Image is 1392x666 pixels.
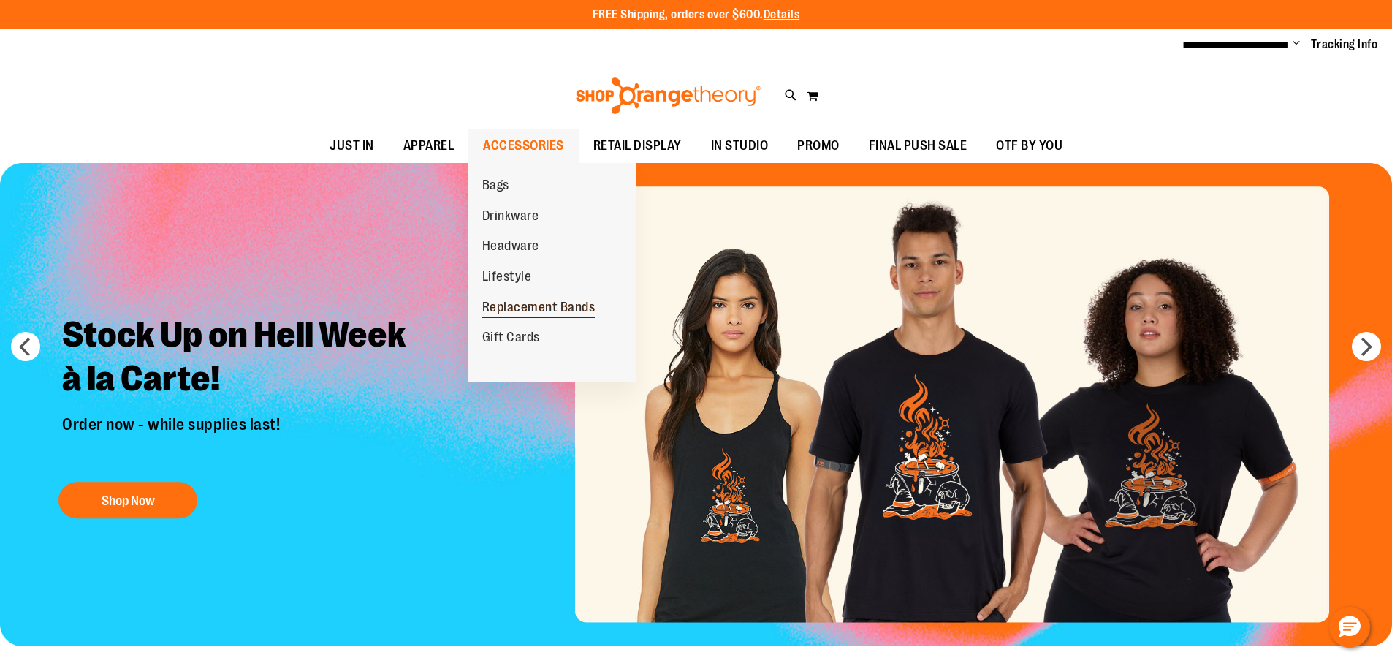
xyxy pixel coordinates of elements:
span: JUST IN [330,129,374,162]
a: Drinkware [468,201,554,232]
span: RETAIL DISPLAY [593,129,682,162]
button: next [1352,332,1381,361]
a: Tracking Info [1311,37,1378,53]
span: Bags [482,178,509,196]
a: RETAIL DISPLAY [579,129,696,163]
a: APPAREL [389,129,469,163]
a: Lifestyle [468,262,547,292]
a: Replacement Bands [468,292,610,323]
a: Bags [468,170,524,201]
span: IN STUDIO [711,129,769,162]
span: OTF BY YOU [996,129,1062,162]
a: Stock Up on Hell Week à la Carte! Order now - while supplies last! Shop Now [51,302,432,526]
p: Order now - while supplies last! [51,415,432,467]
button: Account menu [1293,37,1300,52]
button: Hello, have a question? Let’s chat. [1329,607,1370,648]
span: PROMO [797,129,840,162]
a: OTF BY YOU [981,129,1077,163]
span: Drinkware [482,208,539,227]
h2: Stock Up on Hell Week à la Carte! [51,302,432,415]
button: prev [11,332,40,361]
a: JUST IN [315,129,389,163]
span: Headware [482,238,539,257]
span: Gift Cards [482,330,540,348]
a: PROMO [783,129,854,163]
span: ACCESSORIES [483,129,564,162]
span: Replacement Bands [482,300,596,318]
p: FREE Shipping, orders over $600. [593,7,800,23]
ul: ACCESSORIES [468,163,636,382]
span: Lifestyle [482,269,532,287]
span: FINAL PUSH SALE [869,129,967,162]
a: ACCESSORIES [468,129,579,163]
a: Gift Cards [468,322,555,353]
a: IN STUDIO [696,129,783,163]
button: Shop Now [58,482,197,518]
a: Headware [468,231,554,262]
span: APPAREL [403,129,455,162]
a: Details [764,8,800,21]
a: FINAL PUSH SALE [854,129,982,163]
img: Shop Orangetheory [574,77,763,114]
